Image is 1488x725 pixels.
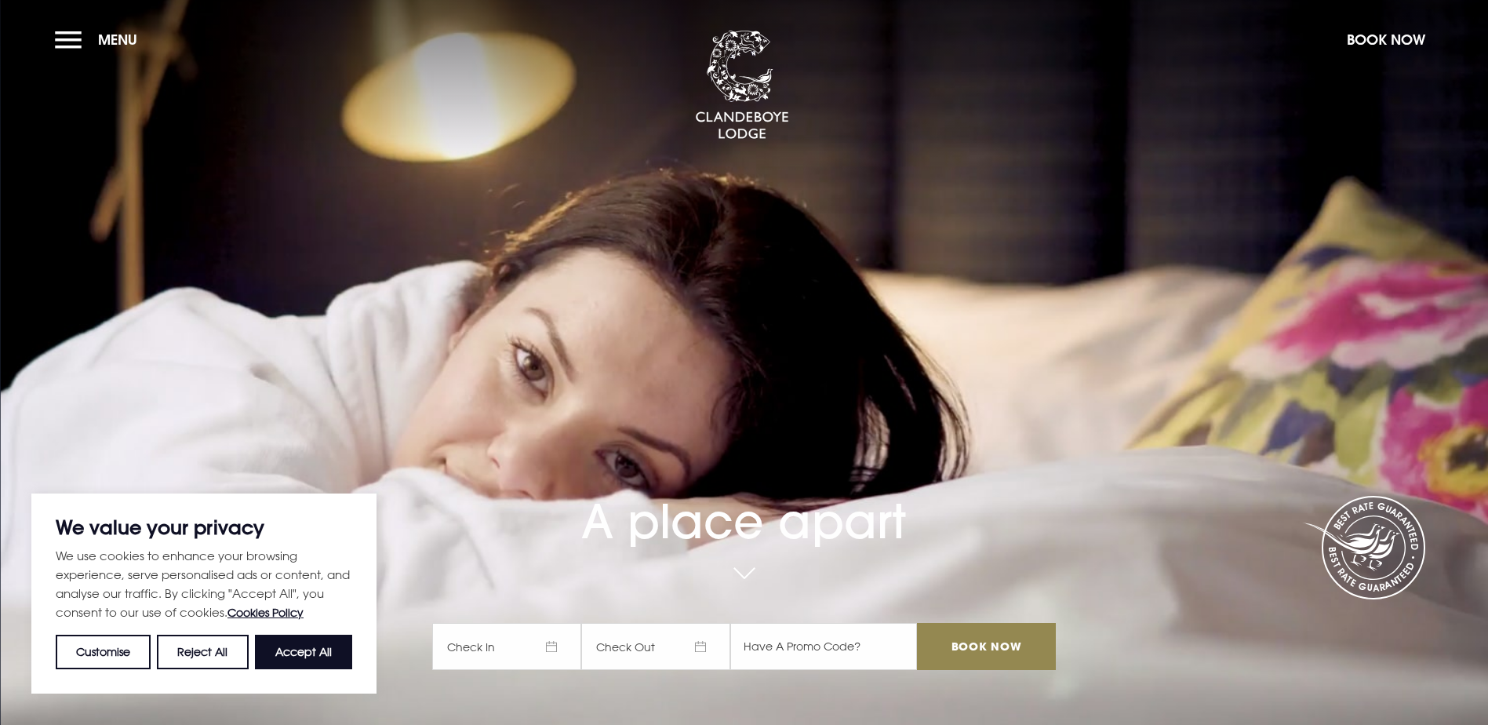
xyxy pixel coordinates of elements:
div: We value your privacy [31,494,377,694]
button: Customise [56,635,151,669]
button: Reject All [157,635,248,669]
p: We use cookies to enhance your browsing experience, serve personalised ads or content, and analys... [56,546,352,622]
h1: A place apart [432,450,1055,549]
p: We value your privacy [56,518,352,537]
img: Clandeboye Lodge [695,31,789,140]
input: Have A Promo Code? [730,623,917,670]
button: Menu [55,23,145,56]
button: Accept All [255,635,352,669]
a: Cookies Policy [227,606,304,619]
span: Check In [432,623,581,670]
input: Book Now [917,623,1055,670]
span: Check Out [581,623,730,670]
span: Menu [98,31,137,49]
button: Book Now [1339,23,1433,56]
